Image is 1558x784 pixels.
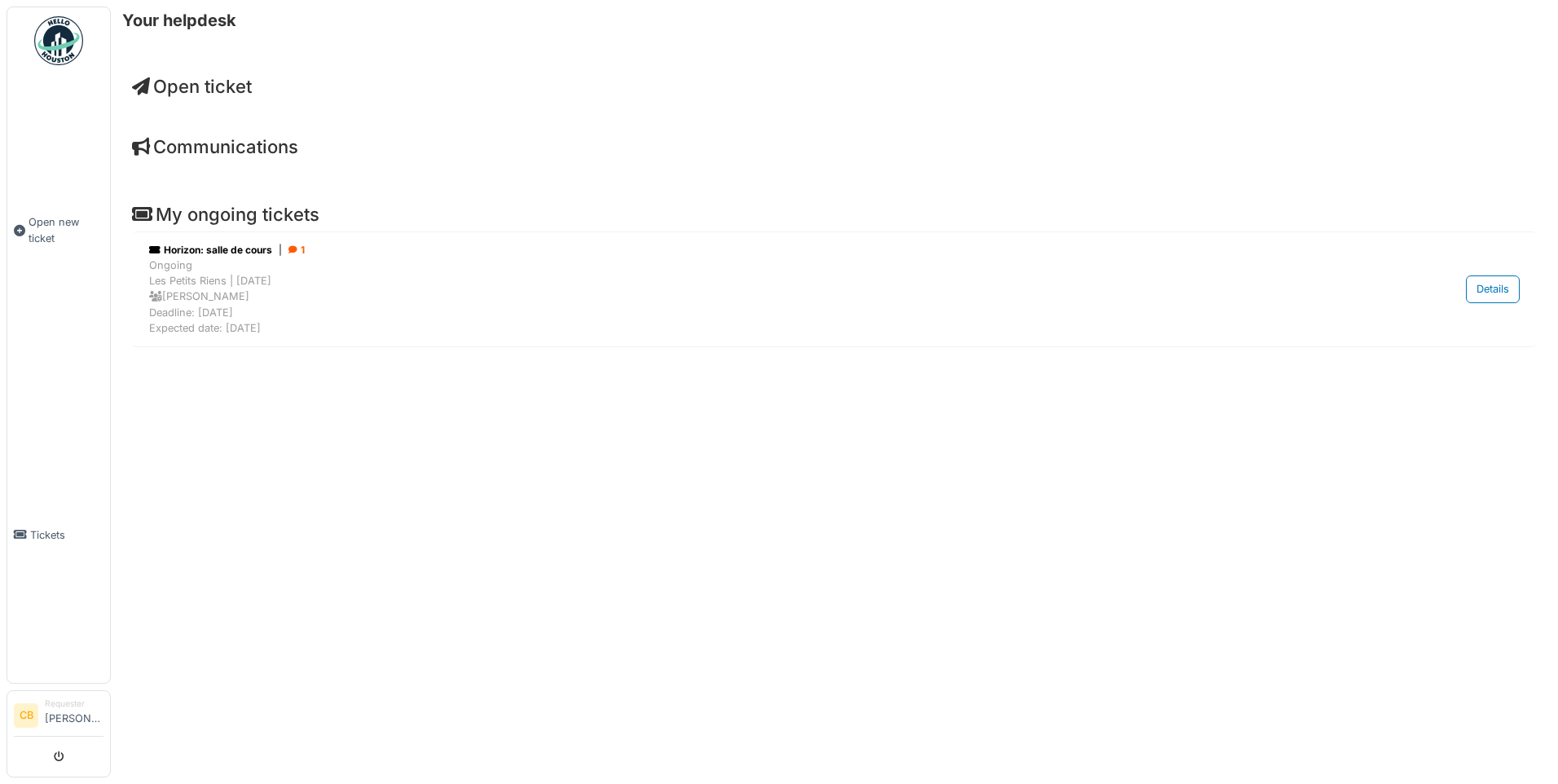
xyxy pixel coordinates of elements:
[1466,275,1520,302] div: Details
[7,386,110,683] a: Tickets
[45,698,103,710] div: Requester
[132,136,1537,157] h4: Communications
[122,11,236,30] h6: Your helpdesk
[45,698,103,733] li: [PERSON_NAME]
[149,243,1320,258] div: Horizon: salle de cours
[14,703,38,728] li: CB
[132,204,1537,225] h4: My ongoing tickets
[132,76,252,97] a: Open ticket
[7,74,110,386] a: Open new ticket
[34,16,83,65] img: Badge_color-CXgf-gQk.svg
[279,243,282,258] span: |
[14,698,103,737] a: CB Requester[PERSON_NAME]
[149,258,1320,336] div: Ongoing Les Petits Riens | [DATE] [PERSON_NAME] Deadline: [DATE] Expected date: [DATE]
[288,243,305,258] div: 1
[29,214,103,245] span: Open new ticket
[145,239,1524,340] a: Horizon: salle de cours| 1 OngoingLes Petits Riens | [DATE] [PERSON_NAME]Deadline: [DATE]Expected...
[30,527,103,543] span: Tickets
